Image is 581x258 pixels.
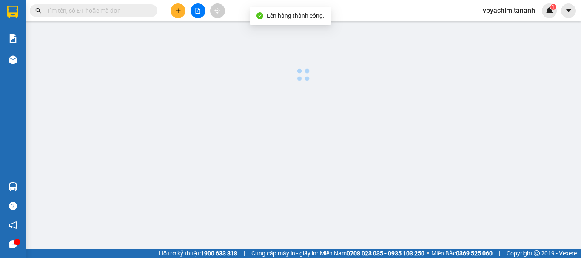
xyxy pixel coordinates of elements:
span: file-add [195,8,201,14]
span: Miền Nam [320,249,424,258]
strong: 0369 525 060 [456,250,493,257]
span: Miền Bắc [431,249,493,258]
span: notification [9,221,17,229]
span: vpyachim.tananh [476,5,542,16]
button: file-add [191,3,205,18]
span: 1 [552,4,555,10]
span: Hỗ trợ kỹ thuật: [159,249,237,258]
sup: 1 [550,4,556,10]
span: aim [214,8,220,14]
button: caret-down [561,3,576,18]
img: warehouse-icon [9,55,17,64]
span: question-circle [9,202,17,210]
span: | [499,249,500,258]
img: logo-vxr [7,6,18,18]
img: warehouse-icon [9,182,17,191]
img: icon-new-feature [546,7,553,14]
button: plus [171,3,185,18]
img: solution-icon [9,34,17,43]
span: plus [175,8,181,14]
span: ⚪️ [427,252,429,255]
span: | [244,249,245,258]
span: caret-down [565,7,572,14]
span: copyright [534,250,540,256]
span: message [9,240,17,248]
span: search [35,8,41,14]
strong: 0708 023 035 - 0935 103 250 [347,250,424,257]
span: Lên hàng thành công. [267,12,325,19]
button: aim [210,3,225,18]
span: Cung cấp máy in - giấy in: [251,249,318,258]
strong: 1900 633 818 [201,250,237,257]
input: Tìm tên, số ĐT hoặc mã đơn [47,6,147,15]
span: check-circle [256,12,263,19]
